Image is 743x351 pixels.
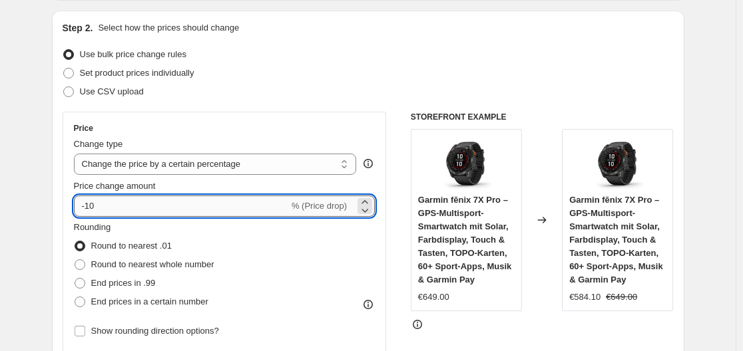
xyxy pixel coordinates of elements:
div: help [362,157,375,170]
div: €649.00 [418,291,449,304]
span: Set product prices individually [80,68,194,78]
p: Select how the prices should change [98,21,239,35]
span: End prices in a certain number [91,296,208,306]
span: Change type [74,139,123,149]
span: Price change amount [74,181,156,191]
span: End prices in .99 [91,278,156,288]
span: Use CSV upload [80,86,144,96]
img: 71XYf6lHQrL_80x.jpg [439,136,493,189]
span: Garmin fēnix 7X Pro – GPS-Multisport-Smartwatch mit Solar, Farbdisplay, Touch & Tasten, TOPO-Kart... [418,195,512,285]
span: Rounding [74,222,111,232]
h2: Step 2. [63,21,93,35]
span: Show rounding direction options? [91,326,219,336]
div: €584.10 [569,291,601,304]
span: Garmin fēnix 7X Pro – GPS-Multisport-Smartwatch mit Solar, Farbdisplay, Touch & Tasten, TOPO-Kart... [569,195,663,285]
img: 71XYf6lHQrL_80x.jpg [591,136,644,189]
span: Round to nearest .01 [91,241,172,251]
span: Use bulk price change rules [80,49,186,59]
h6: STOREFRONT EXAMPLE [411,112,674,122]
h3: Price [74,123,93,134]
span: % (Price drop) [292,201,347,211]
span: Round to nearest whole number [91,259,214,269]
strike: €649.00 [606,291,637,304]
input: -15 [74,195,289,217]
